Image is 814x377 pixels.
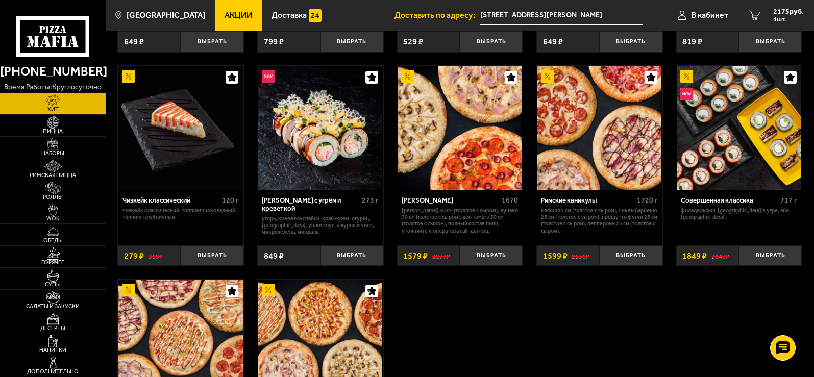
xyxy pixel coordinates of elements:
span: 1599 ₽ [543,252,568,260]
img: Ролл Калипсо с угрём и креветкой [258,66,382,190]
span: В кабинет [692,11,728,19]
img: Акционный [541,70,554,83]
span: 717 г [780,196,797,205]
button: Выбрать [181,245,243,266]
div: [PERSON_NAME] [402,196,499,205]
button: Выбрать [460,31,523,52]
img: Чизкейк классический [118,66,242,190]
img: 15daf4d41897b9f0e9f617042186c801.svg [309,9,322,22]
s: 319 ₽ [149,252,163,260]
s: 2277 ₽ [432,252,450,260]
img: Новинка [262,70,275,83]
span: 799 ₽ [264,37,284,46]
button: Выбрать [320,245,383,266]
a: НовинкаРолл Калипсо с угрём и креветкой [257,66,383,190]
a: АкционныйЧизкейк классический [118,66,244,190]
div: Совершенная классика [681,196,778,205]
span: 1670 [502,196,518,205]
img: Акционный [122,284,135,296]
span: Доставка [272,11,307,19]
div: Чизкейк классический [122,196,219,205]
span: бульвар Александра Грина, 3 [480,6,643,25]
span: 4 шт. [773,16,804,22]
div: Римские каникулы [541,196,634,205]
a: АкционныйРимские каникулы [536,66,662,190]
p: Мафия 25 см (толстое с сыром), Чикен Барбекю 25 см (толстое с сыром), Прошутто Фунги 25 см (толст... [541,207,657,234]
a: АкционныйХет Трик [397,66,523,190]
img: Акционный [680,70,693,83]
span: 1849 ₽ [682,252,707,260]
span: 1720 г [637,196,658,205]
span: 273 г [362,196,379,205]
button: Выбрать [460,245,523,266]
span: 849 ₽ [264,252,284,260]
img: Новинка [680,88,693,100]
div: [PERSON_NAME] с угрём и креветкой [262,196,359,213]
button: Выбрать [320,31,383,52]
span: 279 ₽ [124,252,144,260]
img: Акционный [122,70,135,83]
span: 2175 руб. [773,8,804,15]
span: 1579 ₽ [403,252,428,260]
button: Выбрать [600,31,662,52]
button: Выбрать [181,31,243,52]
s: 2136 ₽ [572,252,589,260]
span: 120 г [222,196,239,205]
img: Римские каникулы [537,66,661,190]
span: Доставить по адресу: [394,11,480,19]
span: 649 ₽ [124,37,144,46]
span: 649 ₽ [543,37,563,46]
input: Ваш адрес доставки [480,6,643,25]
span: Акции [225,11,252,19]
span: [GEOGRAPHIC_DATA] [127,11,205,19]
button: Выбрать [600,245,662,266]
span: 819 ₽ [682,37,702,46]
span: 529 ₽ [403,37,423,46]
img: Акционный [401,70,414,83]
button: Выбрать [739,31,802,52]
img: Хет Трик [398,66,522,190]
p: Чизкейк классический, топпинг шоколадный, топпинг клубничный. [122,207,239,221]
s: 2047 ₽ [711,252,729,260]
p: [PERSON_NAME] 30 см (толстое с сыром), Лучано 30 см (толстое с сыром), Дон Томаго 30 см (толстое ... [402,207,518,234]
img: Акционный [262,284,275,296]
img: Совершенная классика [677,66,801,190]
p: Филадельфия, [GEOGRAPHIC_DATA] в угре, Эби [GEOGRAPHIC_DATA]. [681,207,797,221]
button: Выбрать [739,245,802,266]
a: АкционныйНовинкаСовершенная классика [676,66,802,190]
p: угорь, креветка спайси, краб-крем, огурец, [GEOGRAPHIC_DATA], унаги соус, ажурный чипс, микрозеле... [262,215,378,236]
